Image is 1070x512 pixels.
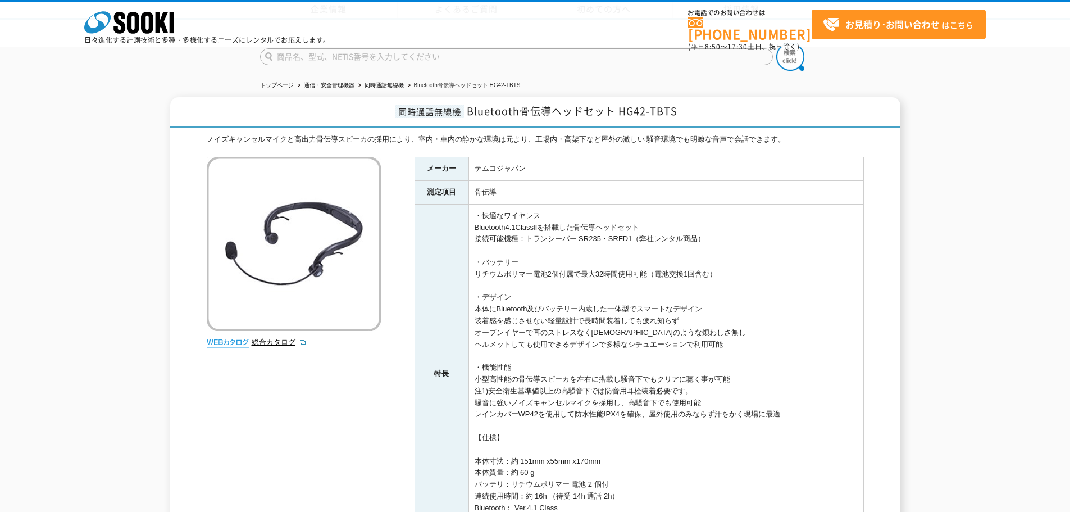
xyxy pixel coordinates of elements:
[395,105,464,118] span: 同時通話無線機
[468,180,863,204] td: 骨伝導
[705,42,721,52] span: 8:50
[260,48,773,65] input: 商品名、型式、NETIS番号を入力してください
[365,82,404,88] a: 同時通話無線機
[304,82,354,88] a: 通信・安全管理機器
[415,157,468,181] th: メーカー
[688,42,799,52] span: (平日 ～ 土日、祝日除く)
[845,17,940,31] strong: お見積り･お問い合わせ
[727,42,748,52] span: 17:30
[688,10,812,16] span: お電話でのお問い合わせは
[207,157,381,331] img: Bluetooth骨伝導ヘッドセット HG42-TBTS
[252,338,307,346] a: 総合カタログ
[84,37,330,43] p: 日々進化する計測技術と多種・多様化するニーズにレンタルでお応えします。
[823,16,973,33] span: はこちら
[776,43,804,71] img: btn_search.png
[812,10,986,39] a: お見積り･お問い合わせはこちら
[207,134,864,146] div: ノイズキャンセルマイクと高出力骨伝導スピーカの採用により、室内・車内の静かな環境は元より、工場内・高架下など屋外の激しい 騒音環境でも明瞭な音声で会話できます。
[207,337,249,348] img: webカタログ
[688,17,812,40] a: [PHONE_NUMBER]
[468,157,863,181] td: テムコジャパン
[415,180,468,204] th: 測定項目
[260,82,294,88] a: トップページ
[467,103,677,119] span: Bluetooth骨伝導ヘッドセット HG42-TBTS
[406,80,521,92] li: Bluetooth骨伝導ヘッドセット HG42-TBTS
